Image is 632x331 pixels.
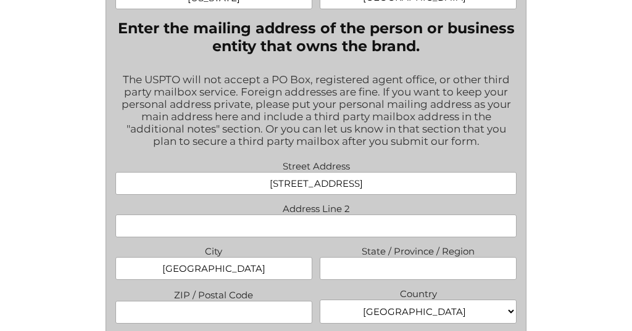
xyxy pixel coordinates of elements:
[115,286,312,301] label: ZIP / Postal Code
[115,200,517,215] label: Address Line 2
[115,19,517,55] legend: Enter the mailing address of the person or business entity that owns the brand.
[115,242,312,257] label: City
[320,242,517,257] label: State / Province / Region
[115,157,517,172] label: Street Address
[115,65,517,157] div: The USPTO will not accept a PO Box, registered agent office, or other third party mailbox service...
[320,285,517,300] label: Country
